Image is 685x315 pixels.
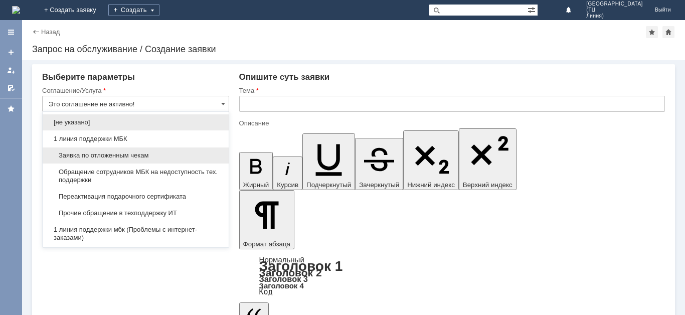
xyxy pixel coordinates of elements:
a: Создать заявку [3,44,19,60]
a: Заголовок 1 [259,258,343,274]
img: logo [12,6,20,14]
div: Создать [108,4,159,16]
a: Мои согласования [3,80,19,96]
span: [GEOGRAPHIC_DATA] [586,1,643,7]
a: Перейти на домашнюю страницу [12,6,20,14]
div: Тема [239,87,663,94]
a: Мои заявки [3,62,19,78]
button: Жирный [239,152,273,190]
a: Нормальный [259,255,304,264]
span: Жирный [243,181,269,189]
button: Формат абзаца [239,190,294,249]
div: Сделать домашней страницей [662,26,674,38]
span: Зачеркнутый [359,181,399,189]
a: Заголовок 3 [259,274,308,283]
span: Заявка по отложенным чекам [49,151,223,160]
button: Подчеркнутый [302,133,355,190]
div: Соглашение/Услуга [42,87,227,94]
span: Переактивация подарочного сертификата [49,193,223,201]
a: Заголовок 4 [259,281,304,290]
button: Зачеркнутый [355,138,403,190]
div: Добавить в избранное [646,26,658,38]
button: Курсив [273,156,302,190]
span: Прочие обращение в техподдержку ИТ [49,209,223,217]
span: Курсив [277,181,298,189]
span: Верхний индекс [463,181,512,189]
span: 1 линия поддержки мбк (Проблемы с интернет-заказами) [49,226,223,242]
a: Назад [41,28,60,36]
span: Расширенный поиск [528,5,538,14]
span: (ТЦ [586,7,643,13]
button: Нижний индекс [403,130,459,190]
span: Нижний индекс [407,181,455,189]
div: Формат абзаца [239,256,665,295]
span: Обращение сотрудников МБК на недоступность тех. поддержки [49,168,223,184]
span: Формат абзаца [243,240,290,248]
span: Выберите параметры [42,72,135,82]
button: Верхний индекс [459,128,517,190]
span: Опишите суть заявки [239,72,330,82]
a: Код [259,287,273,296]
a: Заголовок 2 [259,267,322,278]
span: [не указано] [49,118,223,126]
span: Подчеркнутый [306,181,351,189]
div: Запрос на обслуживание / Создание заявки [32,44,675,54]
span: 1 линия поддержки МБК [49,135,223,143]
span: Линия) [586,13,643,19]
div: Описание [239,120,663,126]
